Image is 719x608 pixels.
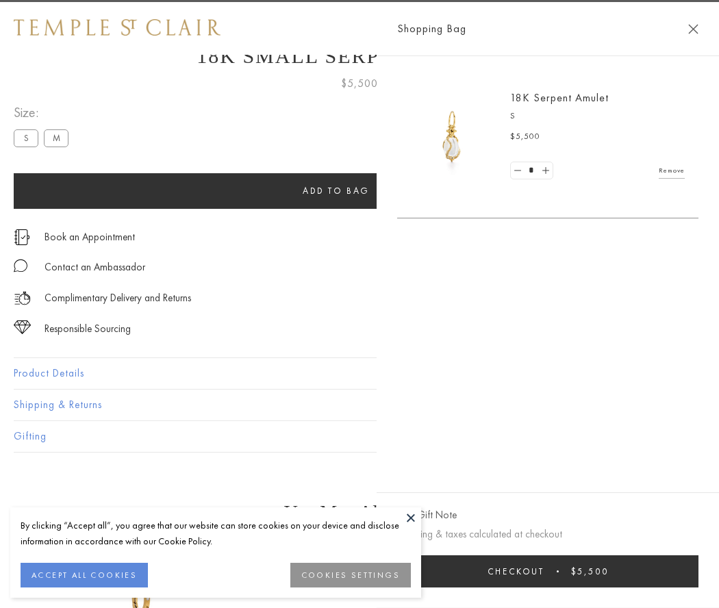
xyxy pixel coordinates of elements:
img: icon_sourcing.svg [14,320,31,334]
p: Shipping & taxes calculated at checkout [397,526,698,543]
p: Complimentary Delivery and Returns [45,290,191,307]
img: MessageIcon-01_2.svg [14,259,27,273]
button: COOKIES SETTINGS [290,563,411,587]
img: icon_appointment.svg [14,229,30,245]
span: $5,500 [571,566,609,577]
img: P51836-E11SERPPV [411,96,493,178]
span: Checkout [488,566,544,577]
h3: You May Also Like [34,501,685,523]
a: 18K Serpent Amulet [510,90,609,105]
h1: 18K Small Serpent Amulet [14,45,705,68]
div: By clicking “Accept all”, you agree that our website can store cookies on your device and disclos... [21,518,411,549]
label: S [14,129,38,147]
span: $5,500 [341,75,378,92]
button: Gifting [14,421,705,452]
div: Responsible Sourcing [45,320,131,338]
button: ACCEPT ALL COOKIES [21,563,148,587]
button: Product Details [14,358,705,389]
span: $5,500 [510,130,540,144]
img: Temple St. Clair [14,19,220,36]
span: Add to bag [303,185,370,197]
button: Add to bag [14,173,659,209]
label: M [44,129,68,147]
button: Close Shopping Bag [688,24,698,34]
button: Shipping & Returns [14,390,705,420]
a: Set quantity to 0 [511,162,525,179]
p: S [510,110,685,123]
button: Checkout $5,500 [397,555,698,587]
div: Contact an Ambassador [45,259,145,276]
a: Book an Appointment [45,229,135,244]
button: Add Gift Note [397,507,457,524]
img: icon_delivery.svg [14,290,31,307]
a: Set quantity to 2 [538,162,552,179]
a: Remove [659,163,685,178]
span: Shopping Bag [397,20,466,38]
span: Size: [14,101,74,124]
